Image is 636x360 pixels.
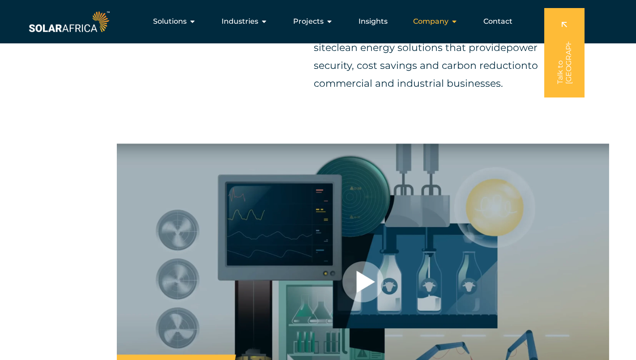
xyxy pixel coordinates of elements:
[413,16,448,27] span: Company
[397,42,506,54] span: solutions that provide
[111,13,520,30] nav: Menu
[331,42,395,54] span: clean energy
[153,16,187,27] span: Solutions
[293,16,324,27] span: Projects
[222,16,258,27] span: Industries
[359,16,388,27] a: Insights
[111,13,520,30] div: Menu Toggle
[483,16,512,27] a: Contact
